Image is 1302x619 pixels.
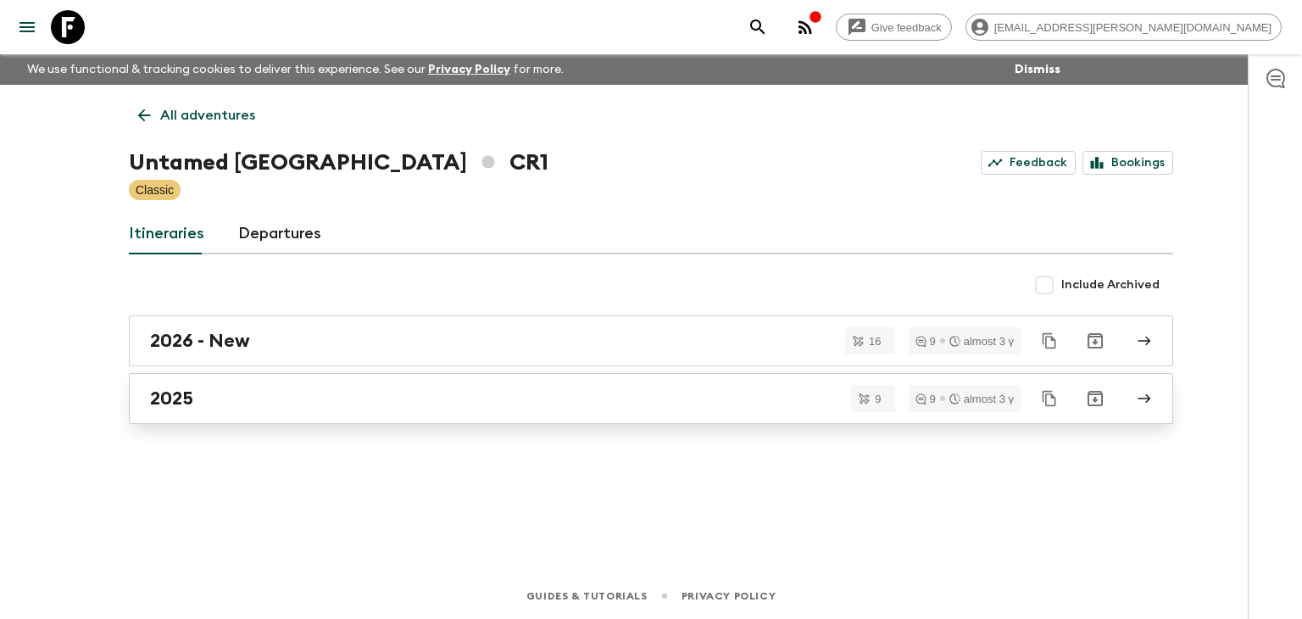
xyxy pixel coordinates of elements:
[129,146,548,180] h1: Untamed [GEOGRAPHIC_DATA] CR1
[160,105,255,125] p: All adventures
[150,388,193,410] h2: 2025
[1034,326,1065,356] button: Duplicate
[1082,151,1173,175] a: Bookings
[985,21,1281,34] span: [EMAIL_ADDRESS][PERSON_NAME][DOMAIN_NAME]
[915,393,936,404] div: 9
[865,393,891,404] span: 9
[862,21,951,34] span: Give feedback
[129,373,1173,424] a: 2025
[859,336,891,347] span: 16
[129,214,204,254] a: Itineraries
[1078,324,1112,358] button: Archive
[915,336,936,347] div: 9
[129,98,264,132] a: All adventures
[428,64,510,75] a: Privacy Policy
[1010,58,1065,81] button: Dismiss
[836,14,952,41] a: Give feedback
[150,330,250,352] h2: 2026 - New
[129,315,1173,366] a: 2026 - New
[965,14,1282,41] div: [EMAIL_ADDRESS][PERSON_NAME][DOMAIN_NAME]
[1078,382,1112,415] button: Archive
[136,181,174,198] p: Classic
[1034,383,1065,414] button: Duplicate
[238,214,321,254] a: Departures
[1061,276,1160,293] span: Include Archived
[10,10,44,44] button: menu
[526,587,648,605] a: Guides & Tutorials
[682,587,776,605] a: Privacy Policy
[741,10,775,44] button: search adventures
[949,393,1014,404] div: almost 3 y
[20,54,570,85] p: We use functional & tracking cookies to deliver this experience. See our for more.
[981,151,1076,175] a: Feedback
[949,336,1014,347] div: almost 3 y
